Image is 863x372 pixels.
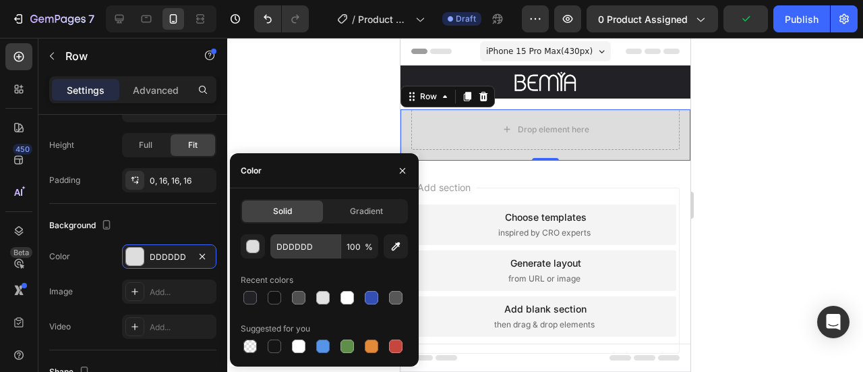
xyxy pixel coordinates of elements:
div: Video [49,321,71,333]
input: Eg: FFFFFF [270,234,340,259]
span: / [352,12,355,26]
div: 0, 16, 16, 16 [150,175,213,187]
button: Publish [773,5,830,32]
div: Color [49,250,70,263]
p: Advanced [133,83,179,97]
span: Draft [456,13,476,25]
span: % [365,241,373,253]
div: Color [241,165,262,177]
div: Add... [150,286,213,298]
p: Row [65,48,180,64]
div: Open Intercom Messenger [817,306,850,338]
div: Add... [150,321,213,334]
div: Beta [10,247,32,258]
button: 0 product assigned [587,5,718,32]
span: Fit [188,139,198,151]
span: Gradient [350,205,383,217]
div: Publish [785,12,819,26]
p: 7 [88,11,94,27]
iframe: Design area [400,38,690,372]
div: Image [49,286,73,298]
div: Background [49,217,115,235]
span: 0 product assigned [598,12,688,26]
div: 450 [13,144,32,155]
div: DDDDDD [150,251,189,263]
div: Suggested for you [241,323,310,335]
div: Padding [49,174,80,186]
span: Full [139,139,152,151]
span: Product Page - [DATE] 00:37:36 [358,12,410,26]
div: Undo/Redo [254,5,309,32]
div: Height [49,139,74,151]
div: Recent colors [241,274,293,286]
span: Solid [273,205,292,217]
p: Settings [67,83,105,97]
button: 7 [5,5,100,32]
